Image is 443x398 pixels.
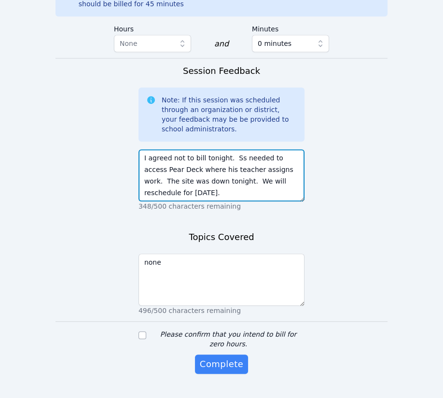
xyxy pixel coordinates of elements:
label: Hours [114,20,191,35]
span: Complete [200,357,243,371]
h3: Session Feedback [183,64,260,78]
p: 496/500 characters remaining [138,306,305,315]
h3: Topics Covered [189,230,254,244]
label: Minutes [252,20,329,35]
p: 348/500 characters remaining [138,201,305,211]
button: 0 minutes [252,35,329,52]
textarea: I agreed not to bill tonight. Ss needed to access Pear Deck where his teacher assigns work. The s... [138,149,305,201]
span: None [120,40,138,47]
div: Note: If this session was scheduled through an organization or district, your feedback may be be ... [162,95,297,134]
div: and [214,38,229,50]
label: Please confirm that you intend to bill for zero hours. [160,330,296,348]
button: None [114,35,191,52]
button: Complete [195,355,248,374]
textarea: none [138,254,305,306]
span: 0 minutes [258,38,291,49]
